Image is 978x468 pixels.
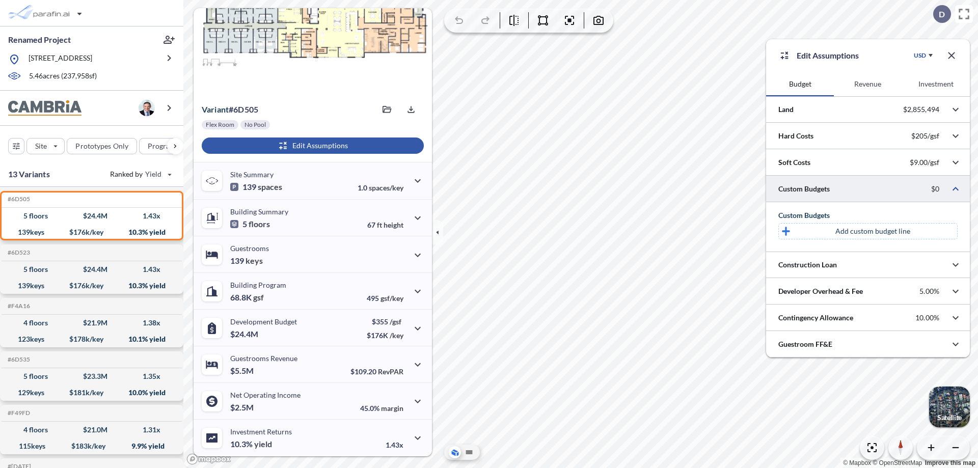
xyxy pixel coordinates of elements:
p: $2,855,494 [903,105,939,114]
a: Mapbox [843,459,871,466]
p: 1.0 [358,183,403,192]
p: Investment Returns [230,427,292,436]
p: $5.5M [230,366,255,376]
span: /key [390,331,403,340]
button: Add custom budget line [778,223,958,239]
a: OpenStreetMap [873,459,922,466]
p: D [939,10,945,19]
p: Program [148,141,176,151]
p: Contingency Allowance [778,313,853,323]
p: 13 Variants [8,168,50,180]
p: No Pool [244,121,266,129]
p: 139 [230,182,282,192]
button: Revenue [834,72,902,96]
p: Site Summary [230,170,274,179]
p: Building Summary [230,207,288,216]
p: # 6d505 [202,104,258,115]
span: RevPAR [378,367,403,376]
p: Net Operating Income [230,391,301,399]
h5: Click to copy the code [6,196,30,203]
h5: Click to copy the code [6,356,30,363]
img: user logo [139,100,155,116]
p: Development Budget [230,317,297,326]
span: gsf [253,292,264,302]
a: Mapbox homepage [186,453,231,465]
p: 5 [230,219,270,229]
span: height [384,221,403,229]
div: USD [914,51,926,60]
p: 495 [367,294,403,302]
button: Edit Assumptions [202,137,424,154]
span: floors [249,219,270,229]
button: Prototypes Only [67,138,137,154]
span: /gsf [390,317,401,326]
p: Construction Loan [778,260,837,270]
h5: Click to copy the code [6,409,30,417]
p: 1.43x [386,441,403,449]
button: Site [26,138,65,154]
p: Satellite [937,414,962,422]
span: Variant [202,104,229,114]
p: $24.4M [230,329,260,339]
button: Program [139,138,194,154]
p: Edit Assumptions [797,49,859,62]
img: BrandImage [8,100,81,116]
button: Switcher ImageSatellite [929,387,970,427]
span: gsf/key [381,294,403,302]
img: Switcher Image [929,387,970,427]
p: $9.00/gsf [910,158,939,167]
h5: Click to copy the code [6,302,30,310]
p: $355 [367,317,403,326]
p: Site [35,141,47,151]
p: Flex Room [206,121,234,129]
p: Soft Costs [778,157,810,168]
button: Site Plan [463,446,475,458]
button: Budget [766,72,834,96]
p: 5.46 acres ( 237,958 sf) [29,71,97,82]
h5: Click to copy the code [6,249,30,256]
p: Guestroom FF&E [778,339,832,349]
div: Custom Budgets [778,210,958,221]
p: $109.20 [350,367,403,376]
span: ft [377,221,382,229]
p: Prototypes Only [75,141,128,151]
p: $205/gsf [911,131,939,141]
button: Ranked by Yield [102,166,178,182]
p: 67 [367,221,403,229]
p: Guestrooms Revenue [230,354,297,363]
span: keys [246,256,263,266]
p: 10.00% [915,313,939,322]
p: 45.0% [360,404,403,412]
p: [STREET_ADDRESS] [29,53,92,66]
p: 68.8K [230,292,264,302]
p: Building Program [230,281,286,289]
button: Aerial View [449,446,461,458]
p: 5.00% [919,287,939,296]
p: Renamed Project [8,34,71,45]
span: spaces [258,182,282,192]
a: Improve this map [925,459,975,466]
button: Investment [902,72,970,96]
span: spaces/key [369,183,403,192]
p: Developer Overhead & Fee [778,286,863,296]
p: Hard Costs [778,131,813,141]
p: 139 [230,256,263,266]
p: Land [778,104,794,115]
span: margin [381,404,403,412]
p: $176K [367,331,403,340]
p: Guestrooms [230,244,269,253]
p: $2.5M [230,402,255,412]
span: yield [254,439,272,449]
span: Yield [145,169,162,179]
p: Add custom budget line [835,226,910,236]
p: 10.3% [230,439,272,449]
